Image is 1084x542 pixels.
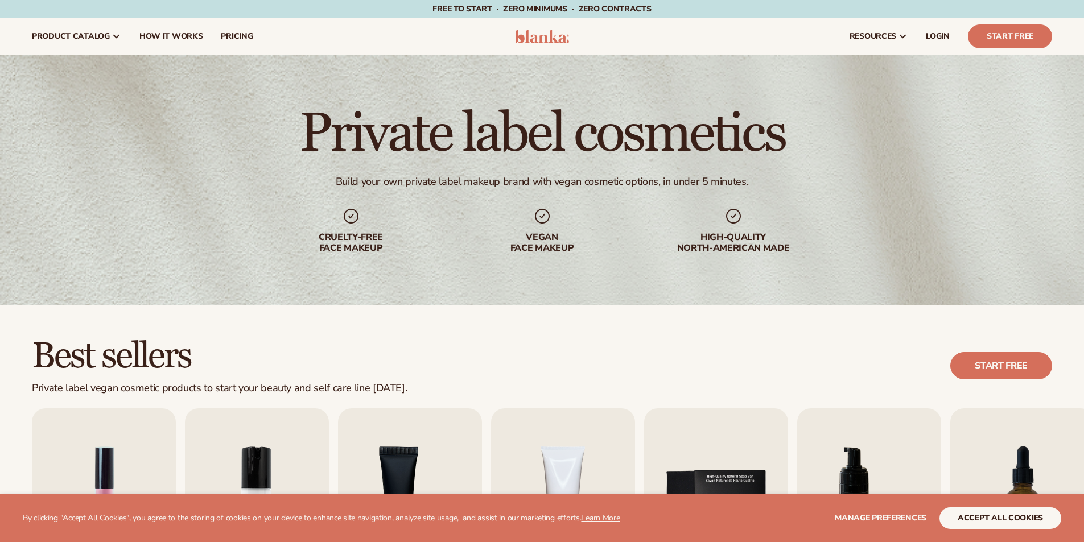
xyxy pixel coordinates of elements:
h1: Private label cosmetics [299,107,785,162]
span: How It Works [139,32,203,41]
a: Learn More [581,512,620,523]
div: Build your own private label makeup brand with vegan cosmetic options, in under 5 minutes. [336,175,749,188]
span: resources [850,32,896,41]
a: Start Free [968,24,1052,48]
img: logo [515,30,569,43]
a: How It Works [130,18,212,55]
span: Manage preferences [835,512,926,523]
a: resources [840,18,917,55]
span: product catalog [32,32,110,41]
p: By clicking "Accept All Cookies", you agree to the storing of cookies on your device to enhance s... [23,514,620,523]
span: pricing [221,32,253,41]
a: LOGIN [917,18,959,55]
div: Private label vegan cosmetic products to start your beauty and self care line [DATE]. [32,382,407,395]
a: product catalog [23,18,130,55]
div: Vegan face makeup [469,232,615,254]
a: Start free [950,352,1052,379]
span: Free to start · ZERO minimums · ZERO contracts [432,3,651,14]
div: High-quality North-american made [661,232,806,254]
button: Manage preferences [835,507,926,529]
div: Cruelty-free face makeup [278,232,424,254]
button: accept all cookies [939,507,1061,529]
span: LOGIN [926,32,950,41]
a: pricing [212,18,262,55]
h2: Best sellers [32,337,407,375]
